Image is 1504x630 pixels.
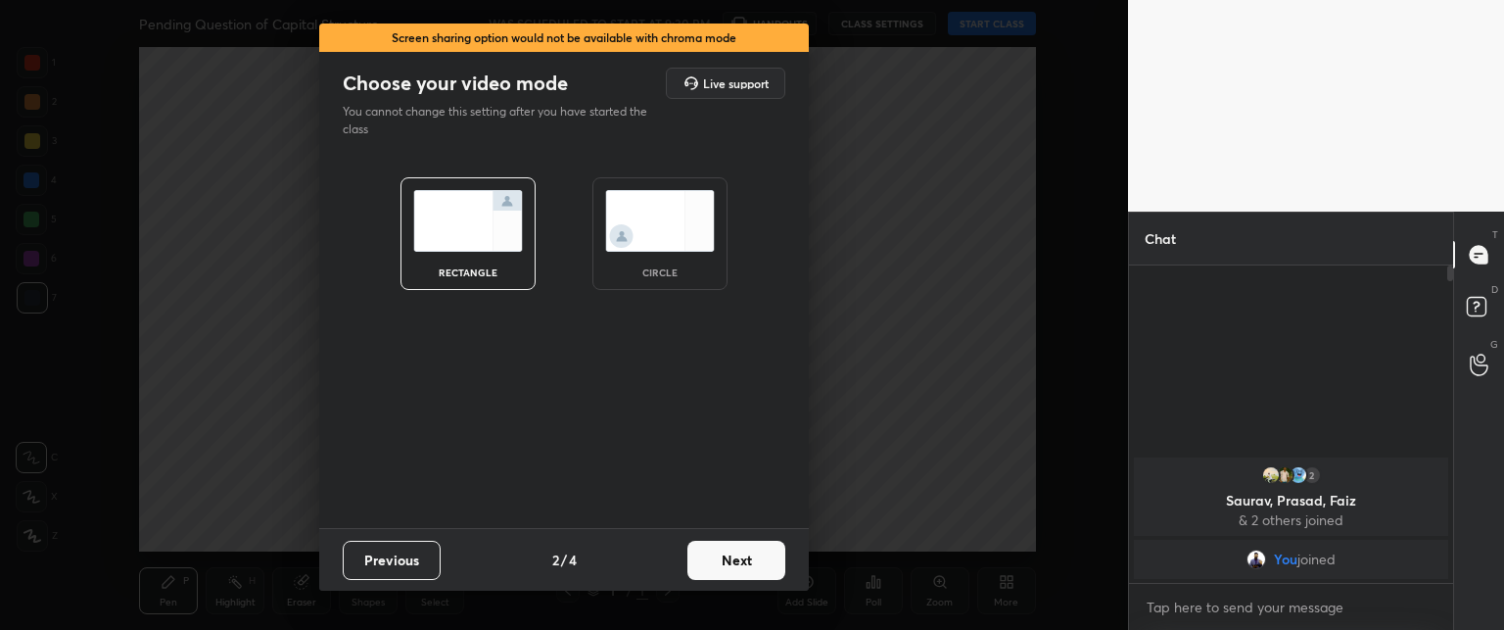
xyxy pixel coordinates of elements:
p: T [1492,227,1498,242]
span: joined [1297,552,1336,567]
div: Screen sharing option would not be available with chroma mode [319,24,809,52]
p: G [1490,337,1498,352]
h2: Choose your video mode [343,71,568,96]
img: circleScreenIcon.acc0effb.svg [605,190,715,252]
div: circle [621,267,699,277]
p: Chat [1129,213,1192,265]
img: 057d39644fc24ec5a0e7dadb9b8cee73.None [1275,465,1294,485]
p: Saurav, Prasad, Faiz [1146,493,1436,509]
h4: / [561,550,567,570]
div: 2 [1302,465,1322,485]
h5: Live support [703,77,769,89]
img: 55217f3dff024453aea763d2342d394f.png [1289,465,1308,485]
span: You [1274,552,1297,567]
div: rectangle [429,267,507,277]
div: grid [1129,454,1453,583]
h4: 2 [552,550,559,570]
button: Previous [343,541,441,580]
img: 169c77b010ca4b2cbc3f9a3b6691949e.jpg [1261,465,1281,485]
p: You cannot change this setting after you have started the class [343,103,660,138]
p: D [1491,282,1498,297]
img: normalScreenIcon.ae25ed63.svg [413,190,523,252]
p: & 2 others joined [1146,512,1436,528]
h4: 4 [569,550,577,570]
button: Next [687,541,785,580]
img: 78d879e9ade943c4a63fa74a256d960a.jpg [1246,550,1266,569]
